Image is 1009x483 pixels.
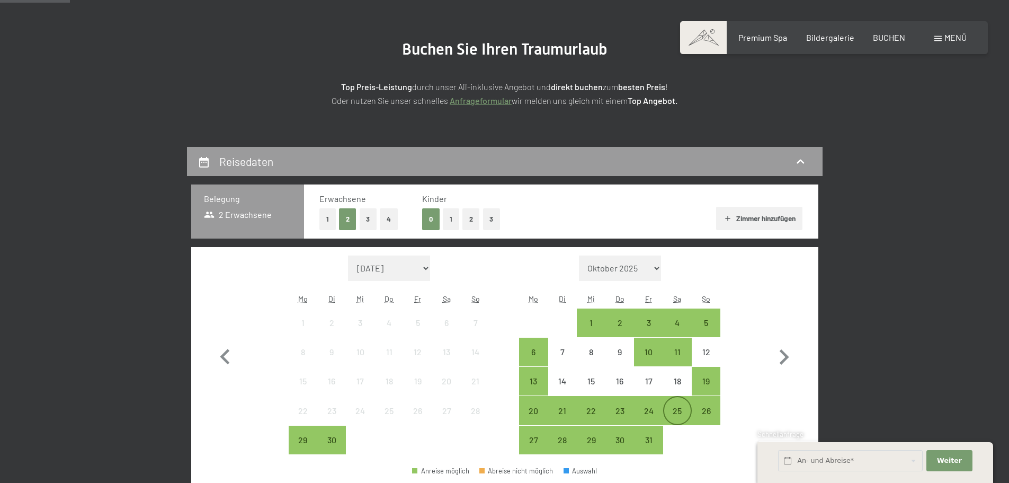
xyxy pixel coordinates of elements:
div: 6 [433,319,460,345]
div: Anreise nicht möglich [346,367,374,396]
div: 31 [635,436,662,462]
div: Anreise möglich [634,426,663,454]
button: 3 [483,208,501,230]
div: Mon Oct 06 2025 [519,338,548,366]
div: 9 [606,348,633,374]
abbr: Donnerstag [385,294,394,303]
div: 30 [606,436,633,462]
div: Sat Sep 20 2025 [432,367,461,396]
span: Premium Spa [738,32,787,42]
div: Anreise nicht möglich [375,338,404,366]
div: Anreise möglich [519,396,548,425]
div: 10 [635,348,662,374]
div: 25 [376,407,403,433]
div: Tue Sep 02 2025 [317,309,346,337]
button: 3 [360,208,377,230]
button: 1 [443,208,459,230]
button: Weiter [926,450,972,472]
div: 8 [290,348,316,374]
div: 21 [462,377,488,403]
div: Tue Oct 21 2025 [548,396,577,425]
div: Tue Sep 16 2025 [317,367,346,396]
div: Thu Sep 18 2025 [375,367,404,396]
div: Anreise möglich [519,338,548,366]
div: Sun Oct 05 2025 [692,309,720,337]
abbr: Donnerstag [615,294,624,303]
div: Anreise möglich [577,396,605,425]
abbr: Montag [298,294,308,303]
div: Sat Sep 06 2025 [432,309,461,337]
div: 25 [664,407,691,433]
div: 14 [549,377,576,403]
abbr: Samstag [443,294,451,303]
div: Anreise nicht möglich [317,367,346,396]
div: Anreise möglich [692,309,720,337]
div: Anreise nicht möglich [432,309,461,337]
abbr: Freitag [414,294,421,303]
div: 24 [635,407,662,433]
div: Wed Oct 08 2025 [577,338,605,366]
div: 7 [462,319,488,345]
div: 3 [347,319,373,345]
div: 3 [635,319,662,345]
div: 21 [549,407,576,433]
div: Sun Oct 12 2025 [692,338,720,366]
div: Anreise möglich [289,426,317,454]
div: Anreise möglich [519,426,548,454]
button: 2 [339,208,356,230]
div: 22 [578,407,604,433]
div: Tue Sep 30 2025 [317,426,346,454]
div: 17 [635,377,662,403]
button: 2 [462,208,480,230]
div: Wed Oct 22 2025 [577,396,605,425]
div: Mon Oct 27 2025 [519,426,548,454]
div: 27 [433,407,460,433]
div: 15 [578,377,604,403]
abbr: Mittwoch [356,294,364,303]
div: Anreise möglich [692,367,720,396]
div: 18 [376,377,403,403]
h2: Reisedaten [219,155,273,168]
div: Anreise nicht möglich [346,396,374,425]
div: 11 [376,348,403,374]
div: Mon Sep 01 2025 [289,309,317,337]
div: Tue Oct 07 2025 [548,338,577,366]
div: Wed Sep 10 2025 [346,338,374,366]
div: Anreise nicht möglich [404,396,432,425]
div: Mon Sep 22 2025 [289,396,317,425]
span: Menü [944,32,967,42]
div: Fri Sep 05 2025 [404,309,432,337]
div: Sat Sep 27 2025 [432,396,461,425]
div: Thu Oct 02 2025 [605,309,634,337]
div: 19 [405,377,431,403]
div: Anreise nicht möglich [289,338,317,366]
div: Anreise nicht möglich [375,309,404,337]
div: Anreise möglich [663,309,692,337]
div: Anreise möglich [634,338,663,366]
strong: Top Preis-Leistung [341,82,412,92]
abbr: Dienstag [559,294,566,303]
div: Sat Sep 13 2025 [432,338,461,366]
span: Schnellanfrage [757,430,803,438]
div: Anreise nicht möglich [346,338,374,366]
div: Fri Oct 17 2025 [634,367,663,396]
div: 13 [433,348,460,374]
div: Wed Oct 15 2025 [577,367,605,396]
div: Anreise nicht möglich [692,338,720,366]
div: 11 [664,348,691,374]
a: BUCHEN [873,32,905,42]
div: 28 [462,407,488,433]
button: Nächster Monat [769,256,799,455]
div: 23 [318,407,345,433]
div: Anreise möglich [663,396,692,425]
button: 1 [319,208,336,230]
div: Tue Oct 28 2025 [548,426,577,454]
div: Anreise nicht möglich [461,338,489,366]
div: 14 [462,348,488,374]
div: Anreise möglich [663,338,692,366]
button: Zimmer hinzufügen [716,207,802,230]
div: Anreise möglich [548,396,577,425]
div: Sun Sep 21 2025 [461,367,489,396]
div: Thu Oct 09 2025 [605,338,634,366]
div: Anreise nicht möglich [432,396,461,425]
